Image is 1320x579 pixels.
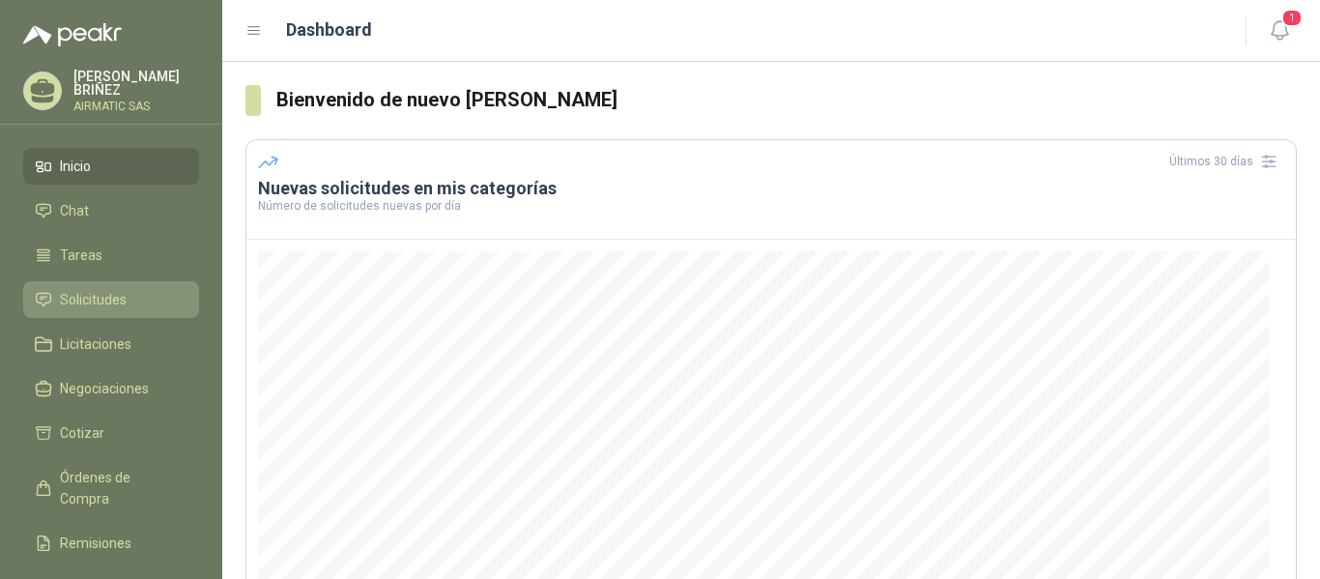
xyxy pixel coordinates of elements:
[60,156,91,177] span: Inicio
[276,85,1297,115] h3: Bienvenido de nuevo [PERSON_NAME]
[73,101,199,112] p: AIRMATIC SAS
[23,459,199,517] a: Órdenes de Compra
[1169,146,1284,177] div: Últimos 30 días
[23,326,199,362] a: Licitaciones
[60,467,181,509] span: Órdenes de Compra
[23,148,199,185] a: Inicio
[23,281,199,318] a: Solicitudes
[286,16,372,43] h1: Dashboard
[23,192,199,229] a: Chat
[60,289,127,310] span: Solicitudes
[73,70,199,97] p: [PERSON_NAME] BRIÑEZ
[60,533,131,554] span: Remisiones
[60,245,102,266] span: Tareas
[1262,14,1297,48] button: 1
[23,415,199,451] a: Cotizar
[60,333,131,355] span: Licitaciones
[23,23,122,46] img: Logo peakr
[258,200,1284,212] p: Número de solicitudes nuevas por día
[23,525,199,562] a: Remisiones
[1281,9,1303,27] span: 1
[23,370,199,407] a: Negociaciones
[60,422,104,444] span: Cotizar
[60,200,89,221] span: Chat
[23,237,199,274] a: Tareas
[258,177,1284,200] h3: Nuevas solicitudes en mis categorías
[60,378,149,399] span: Negociaciones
